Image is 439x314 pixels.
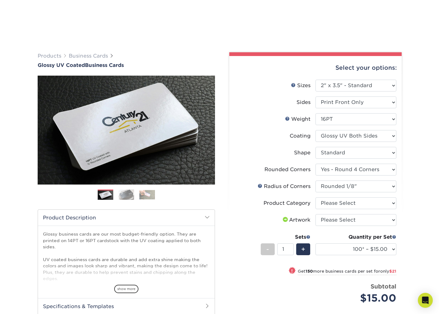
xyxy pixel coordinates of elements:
[291,82,311,89] div: Sizes
[297,99,311,106] div: Sides
[306,269,313,274] strong: 150
[282,216,311,224] div: Artwork
[320,291,396,306] div: $15.00
[119,189,134,200] img: Business Cards 02
[294,149,311,157] div: Shape
[291,268,293,274] span: !
[114,285,138,293] span: show more
[285,115,311,123] div: Weight
[38,62,215,68] a: Glossy UV CoatedBusiness Cards
[371,283,396,290] strong: Subtotal
[38,62,215,68] h1: Business Cards
[315,233,396,241] div: Quantity per Set
[139,190,155,199] img: Business Cards 03
[418,293,433,308] div: Open Intercom Messenger
[38,210,215,226] h2: Product Description
[301,245,305,254] span: +
[380,269,396,274] span: only
[98,187,113,203] img: Business Cards 01
[266,245,269,254] span: -
[43,231,210,313] p: Glossy business cards are our most budget-friendly option. They are printed on 14PT or 16PT cards...
[264,166,311,173] div: Rounded Corners
[38,41,215,219] img: Glossy UV Coated 01
[258,183,311,190] div: Radius of Corners
[264,199,311,207] div: Product Category
[290,132,311,140] div: Coating
[69,53,108,59] a: Business Cards
[261,233,311,241] div: Sets
[234,56,397,80] div: Select your options:
[298,269,396,275] small: Get more business cards per set for
[38,62,85,68] span: Glossy UV Coated
[38,53,61,59] a: Products
[389,269,396,274] span: $21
